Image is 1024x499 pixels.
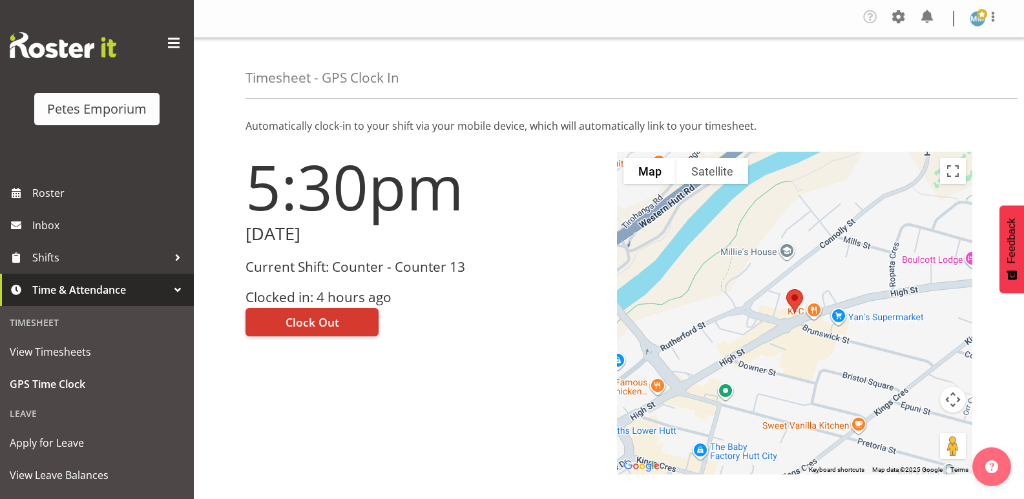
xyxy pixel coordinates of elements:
span: Inbox [32,216,187,235]
a: View Timesheets [3,336,191,368]
span: Shifts [32,248,168,267]
h1: 5:30pm [246,152,601,221]
img: help-xxl-2.png [985,460,998,473]
div: Petes Emporium [47,99,147,119]
span: Roster [32,183,187,203]
a: View Leave Balances [3,459,191,491]
span: View Leave Balances [10,465,184,485]
a: Apply for Leave [3,427,191,459]
div: Leave [3,400,191,427]
button: Toggle fullscreen view [940,158,966,184]
button: Map camera controls [940,387,966,412]
button: Show satellite imagery [676,158,748,184]
button: Keyboard shortcuts [809,465,864,474]
span: GPS Time Clock [10,374,184,394]
img: Rosterit website logo [10,32,116,58]
span: Feedback [1006,218,1018,263]
span: Clock Out [286,314,339,331]
span: Map data ©2025 Google [872,466,943,473]
img: mandy-mosley3858.jpg [970,11,985,26]
h3: Current Shift: Counter - Counter 13 [246,260,601,274]
a: Terms (opens in new tab) [950,466,968,473]
span: Time & Attendance [32,280,168,300]
button: Show street map [623,158,676,184]
h2: [DATE] [246,224,601,244]
img: Google [620,458,663,474]
button: Clock Out [246,308,379,336]
span: View Timesheets [10,342,184,362]
button: Drag Pegman onto the map to open Street View [940,433,966,459]
p: Automatically clock-in to your shift via your mobile device, which will automatically link to you... [246,118,972,134]
a: GPS Time Clock [3,368,191,400]
a: Open this area in Google Maps (opens a new window) [620,458,663,474]
button: Feedback - Show survey [999,205,1024,293]
h3: Clocked in: 4 hours ago [246,290,601,305]
div: Timesheet [3,309,191,336]
h4: Timesheet - GPS Clock In [246,70,399,85]
span: Apply for Leave [10,433,184,453]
